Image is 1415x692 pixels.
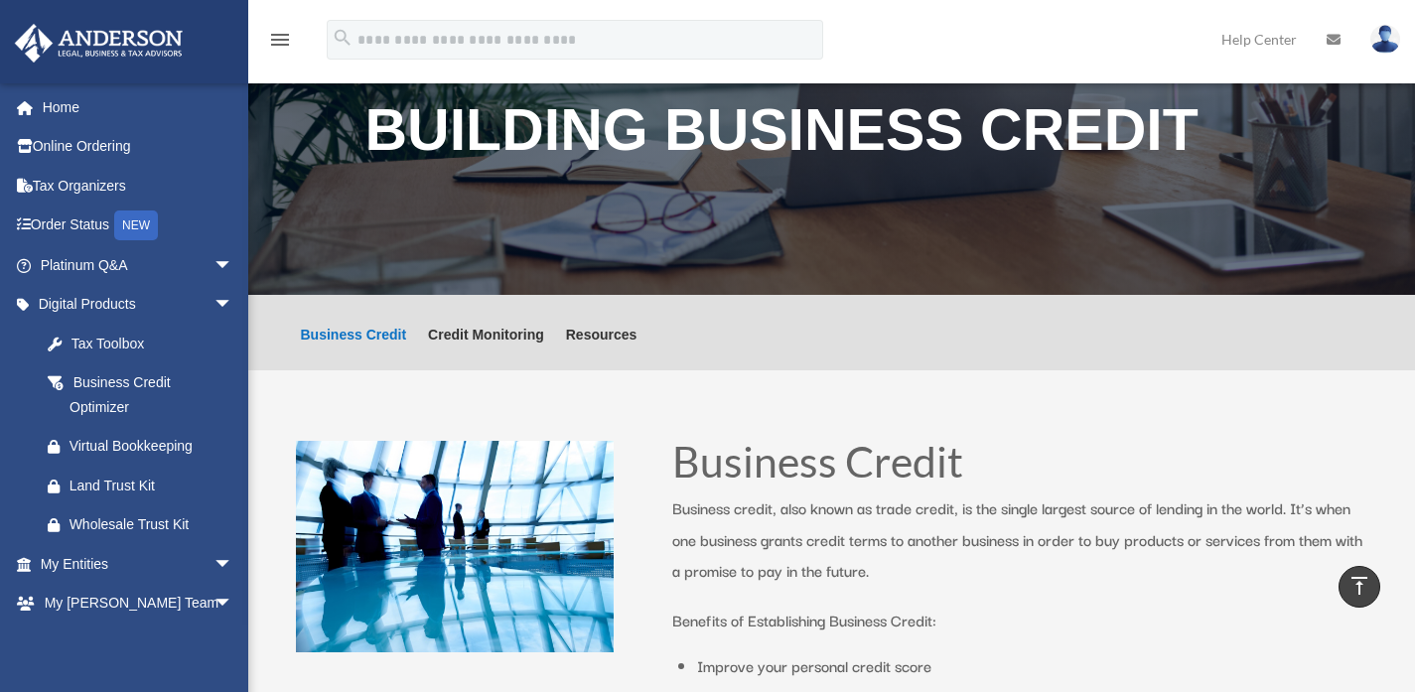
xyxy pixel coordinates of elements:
p: Benefits of Establishing Business Credit: [672,605,1367,636]
a: My Documentsarrow_drop_down [14,623,263,662]
a: Tax Toolbox [28,324,263,363]
a: Digital Productsarrow_drop_down [14,285,263,325]
a: menu [268,35,292,52]
span: arrow_drop_down [213,285,253,326]
a: Order StatusNEW [14,206,263,246]
div: Tax Toolbox [70,332,238,356]
div: Wholesale Trust Kit [70,512,238,537]
span: arrow_drop_down [213,245,253,286]
img: User Pic [1370,25,1400,54]
span: arrow_drop_down [213,623,253,663]
a: Wholesale Trust Kit [28,505,263,545]
a: Business Credit Optimizer [28,363,253,427]
i: vertical_align_top [1347,574,1371,598]
p: Business credit, also known as trade credit, is the single largest source of lending in the world... [672,492,1367,605]
img: business people talking in office [296,441,614,653]
h1: Building Business Credit [365,101,1299,170]
a: Virtual Bookkeeping [28,427,263,467]
div: Virtual Bookkeeping [70,434,238,459]
img: Anderson Advisors Platinum Portal [9,24,189,63]
a: My [PERSON_NAME] Teamarrow_drop_down [14,584,263,623]
a: Tax Organizers [14,166,263,206]
a: Online Ordering [14,127,263,167]
h1: Business Credit [672,441,1367,493]
a: Home [14,87,263,127]
a: Business Credit [301,328,407,370]
span: arrow_drop_down [213,584,253,624]
a: Credit Monitoring [428,328,544,370]
li: Improve your personal credit score [697,650,1367,682]
a: Land Trust Kit [28,466,263,505]
a: Platinum Q&Aarrow_drop_down [14,245,263,285]
a: vertical_align_top [1339,566,1380,608]
span: arrow_drop_down [213,544,253,585]
i: menu [268,28,292,52]
div: Business Credit Optimizer [70,370,228,419]
i: search [332,27,354,49]
div: Land Trust Kit [70,474,238,498]
div: NEW [114,210,158,240]
a: Resources [566,328,637,370]
a: My Entitiesarrow_drop_down [14,544,263,584]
